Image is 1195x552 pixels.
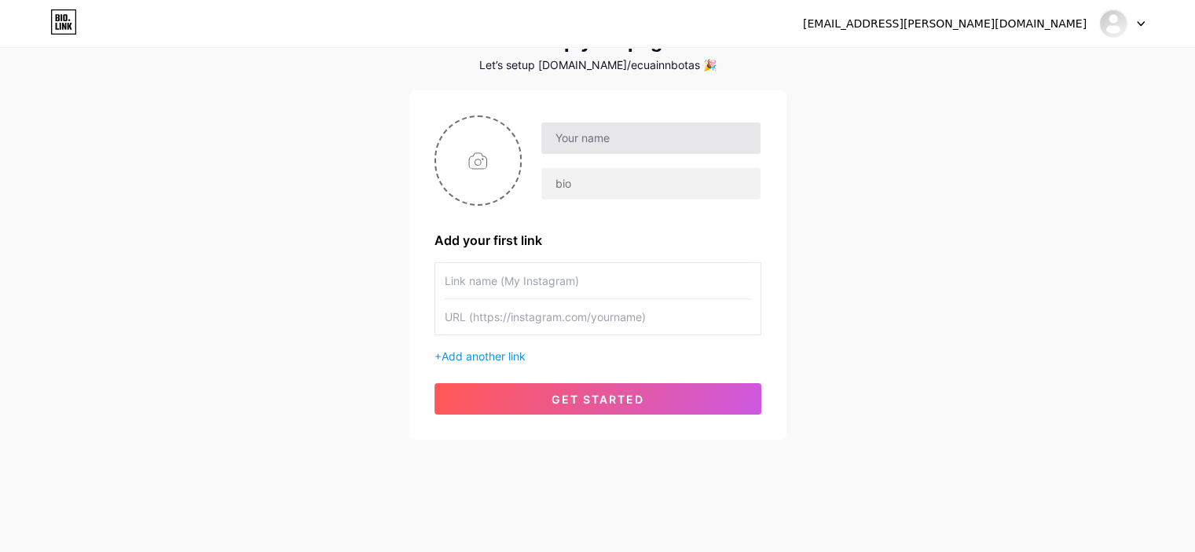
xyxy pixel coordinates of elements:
[434,383,761,415] button: get started
[434,231,761,250] div: Add your first link
[552,393,644,406] span: get started
[541,168,760,199] input: bio
[445,299,751,334] input: URL (https://instagram.com/yourname)
[442,349,526,363] span: Add another link
[803,16,1087,32] div: [EMAIL_ADDRESS][PERSON_NAME][DOMAIN_NAME]
[1098,9,1128,38] img: Kenyerlis Rivas
[434,348,761,364] div: +
[445,263,751,298] input: Link name (My Instagram)
[541,122,760,154] input: Your name
[409,59,786,71] div: Let’s setup [DOMAIN_NAME]/ecuainnbotas 🎉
